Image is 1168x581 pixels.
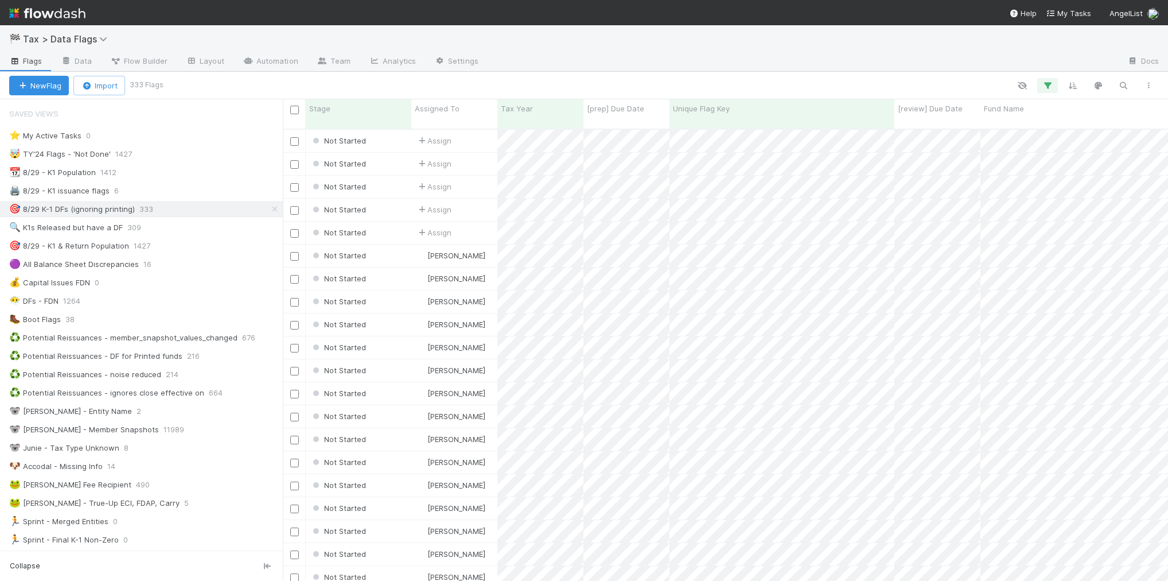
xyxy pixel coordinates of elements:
div: Assign [416,158,451,169]
span: Collapse [10,561,40,571]
span: Assign [416,204,451,215]
div: [PERSON_NAME] [416,250,485,261]
img: avatar_d45d11ee-0024-4901-936f-9df0a9cc3b4e.png [416,274,426,283]
a: Flow Builder [101,53,177,71]
span: [PERSON_NAME] [427,526,485,536]
span: 1427 [134,239,162,253]
input: Toggle Row Selected [290,505,299,513]
span: ♻️ [9,332,21,342]
span: 🎯 [9,204,21,214]
span: [PERSON_NAME] [427,481,485,490]
div: Not Started [310,250,366,261]
input: Toggle Row Selected [290,160,299,169]
span: 🟣 [9,259,21,269]
span: Not Started [310,526,366,536]
a: Layout [177,53,233,71]
span: Stage [309,103,330,114]
div: Not Started [310,296,366,307]
span: Tax > Data Flags [23,33,113,45]
div: [PERSON_NAME] Fee Recipient [9,478,131,492]
span: 🏃 [9,516,21,526]
span: 🐨 [9,406,21,416]
div: My Active Tasks [9,129,81,143]
div: Not Started [310,181,366,192]
img: avatar_d45d11ee-0024-4901-936f-9df0a9cc3b4e.png [416,251,426,260]
input: Toggle Row Selected [290,252,299,261]
div: [PERSON_NAME] - Entity Name [9,404,132,419]
a: My Tasks [1046,7,1091,19]
input: Toggle All Rows Selected [290,106,299,114]
span: 🐨 [9,424,21,434]
a: Team [307,53,360,71]
input: Toggle Row Selected [290,528,299,536]
div: Not Started [310,548,366,560]
span: Not Started [310,274,366,283]
span: ♻️ [9,388,21,397]
span: Fund Name [984,103,1024,114]
span: Assign [416,181,451,192]
div: Assign [416,135,451,146]
span: 676 [242,331,267,345]
span: 💰 [9,277,21,287]
img: avatar_d45d11ee-0024-4901-936f-9df0a9cc3b4e.png [416,320,426,329]
span: 🎯 [9,241,21,250]
span: [PERSON_NAME] [427,458,485,467]
span: 490 [136,478,161,492]
span: 0 [113,514,129,529]
input: Toggle Row Selected [290,298,299,307]
span: Flags [9,55,42,67]
div: [PERSON_NAME] [416,525,485,537]
div: [PERSON_NAME] - True-Up ECI, FDAP, Carry [9,496,180,510]
div: Junie - Tax Type Unknown [9,441,119,455]
img: avatar_d45d11ee-0024-4901-936f-9df0a9cc3b4e.png [416,458,426,467]
img: avatar_66854b90-094e-431f-b713-6ac88429a2b8.png [416,503,426,513]
small: 333 Flags [130,80,163,90]
img: avatar_d45d11ee-0024-4901-936f-9df0a9cc3b4e.png [416,435,426,444]
span: 16 [143,257,163,272]
span: 🖨️ [9,185,21,195]
input: Toggle Row Selected [290,137,299,146]
img: avatar_d45d11ee-0024-4901-936f-9df0a9cc3b4e.png [416,343,426,352]
span: 1427 [115,147,143,161]
span: [PERSON_NAME] [427,297,485,306]
div: Not Started [310,365,366,376]
input: Toggle Row Selected [290,206,299,215]
span: [PERSON_NAME] [427,343,485,352]
span: 214 [166,367,190,382]
div: Not Started [310,502,366,514]
span: 5 [184,496,200,510]
span: [review] Due Date [898,103,963,114]
span: Not Started [310,297,366,306]
input: Toggle Row Selected [290,413,299,421]
div: Not Started [310,158,366,169]
span: [PERSON_NAME] [427,274,485,283]
span: 0 [95,276,111,290]
span: [PERSON_NAME] [427,435,485,444]
div: Not Started [310,388,366,399]
span: Not Started [310,136,366,145]
div: [PERSON_NAME] [416,319,485,330]
a: Automation [233,53,307,71]
span: Not Started [310,159,366,168]
div: [PERSON_NAME] [416,479,485,491]
span: 6 [114,184,130,198]
a: Data [52,53,101,71]
input: Toggle Row Selected [290,367,299,375]
span: 📆 [9,167,21,177]
span: ⭐ [9,130,21,140]
span: 1264 [63,294,92,308]
input: Toggle Row Selected [290,275,299,284]
div: 8/29 - K1 & Return Population [9,239,129,253]
span: Not Started [310,503,366,513]
span: Not Started [310,549,366,559]
div: 8/29 - K1 Population [9,165,96,180]
span: 2 [137,404,153,419]
img: avatar_d45d11ee-0024-4901-936f-9df0a9cc3b4e.png [416,366,426,375]
div: Potential Reissuances - ignores close effective on [9,386,204,400]
span: 216 [187,349,211,363]
span: Not Started [310,320,366,329]
div: Help [1009,7,1037,19]
span: 38 [65,312,86,327]
img: avatar_d45d11ee-0024-4901-936f-9df0a9cc3b4e.png [416,481,426,490]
